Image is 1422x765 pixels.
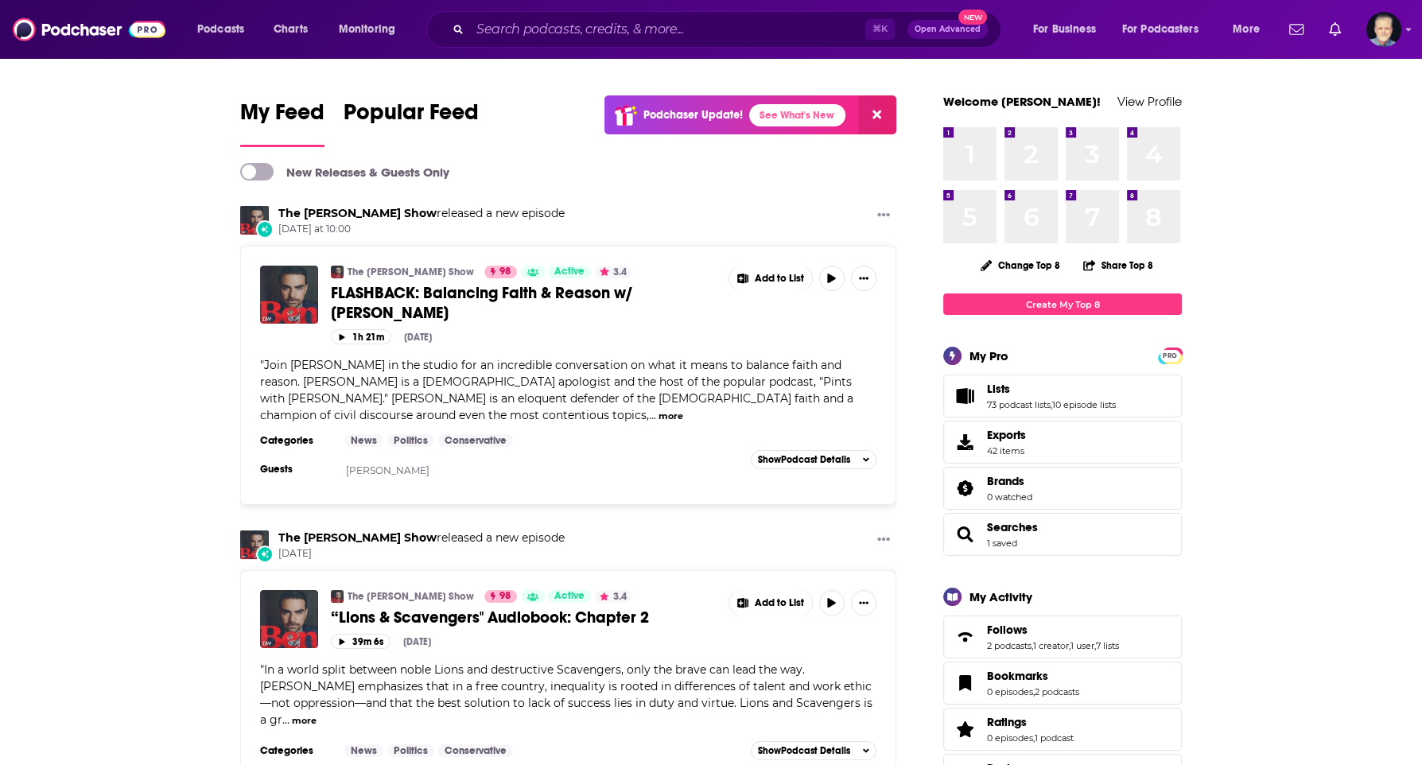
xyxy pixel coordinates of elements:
a: 0 episodes [987,732,1033,744]
button: open menu [1022,17,1116,42]
a: 1 user [1070,640,1094,651]
div: [DATE] [404,332,432,343]
a: View Profile [1117,94,1182,109]
a: News [344,744,383,757]
span: New [958,10,987,25]
span: , [1032,640,1033,651]
span: , [1069,640,1070,651]
a: The [PERSON_NAME] Show [348,266,474,278]
span: For Podcasters [1122,18,1199,41]
a: 98 [484,590,517,603]
input: Search podcasts, credits, & more... [470,17,865,42]
h3: Categories [260,434,332,447]
span: [DATE] [278,547,565,561]
span: In a world split between noble Lions and destructive Scavengers, only the brave can lead the way.... [260,662,872,727]
a: Conservative [438,744,513,757]
h3: Categories [260,744,332,757]
button: open menu [1112,17,1222,42]
a: 1 creator [1033,640,1069,651]
span: Searches [987,520,1038,534]
span: FLASHBACK: Balancing Faith & Reason w/ [PERSON_NAME] [331,283,632,323]
div: New Episode [256,220,274,238]
a: [PERSON_NAME] [346,464,429,476]
button: more [659,410,683,423]
span: Show Podcast Details [758,454,850,465]
span: Ratings [987,715,1027,729]
a: See What's New [749,104,845,126]
button: Show More Button [729,590,812,615]
button: more [292,714,317,728]
button: ShowPodcast Details [751,741,876,760]
a: 10 episode lists [1052,399,1116,410]
span: Brands [987,474,1024,488]
a: Politics [387,434,434,447]
a: The Ben Shapiro Show [331,590,344,603]
button: 1h 21m [331,329,391,344]
span: Charts [274,18,308,41]
span: More [1233,18,1260,41]
span: Bookmarks [987,669,1048,683]
span: " [260,662,872,727]
span: Add to List [755,597,804,609]
div: New Episode [256,546,274,563]
button: open menu [1222,17,1280,42]
a: 0 episodes [987,686,1033,697]
span: Exports [987,428,1026,442]
img: “Lions & Scavengers" Audiobook: Chapter 2 [260,590,318,648]
img: User Profile [1366,12,1401,47]
div: Search podcasts, credits, & more... [441,11,1016,48]
button: 39m 6s [331,634,390,649]
a: PRO [1160,349,1179,361]
a: 2 podcasts [987,640,1032,651]
a: New Releases & Guests Only [240,163,449,181]
span: Searches [943,513,1182,556]
span: " [260,358,853,422]
a: Follows [987,623,1119,637]
a: 73 podcast lists [987,399,1051,410]
span: Bookmarks [943,662,1182,705]
a: My Feed [240,99,324,147]
span: Lists [943,375,1182,417]
button: open menu [186,17,265,42]
span: , [1094,640,1096,651]
span: ⌘ K [865,19,895,40]
div: [DATE] [403,636,431,647]
button: open menu [328,17,416,42]
a: Searches [949,523,981,546]
a: Politics [387,744,434,757]
a: FLASHBACK: Balancing Faith & Reason w/ [PERSON_NAME] [331,283,717,323]
span: ... [649,408,656,422]
a: Create My Top 8 [943,293,1182,315]
span: Logged in as JonesLiterary [1366,12,1401,47]
a: The Ben Shapiro Show [278,206,437,220]
span: 42 items [987,445,1026,456]
span: Brands [943,467,1182,510]
button: 3.4 [595,590,631,603]
img: The Ben Shapiro Show [240,530,269,559]
a: The Ben Shapiro Show [331,266,344,278]
span: [DATE] at 10:00 [278,223,565,236]
button: Open AdvancedNew [907,20,988,39]
button: Show More Button [729,266,812,291]
span: , [1033,732,1035,744]
button: Show profile menu [1366,12,1401,47]
a: Ratings [949,718,981,740]
a: Welcome [PERSON_NAME]! [943,94,1101,109]
a: The Ben Shapiro Show [278,530,437,545]
img: FLASHBACK: Balancing Faith & Reason w/ Matt Fradd [260,266,318,324]
a: Podchaser - Follow, Share and Rate Podcasts [13,14,165,45]
a: Exports [943,421,1182,464]
button: Change Top 8 [971,255,1070,275]
a: Show notifications dropdown [1323,16,1347,43]
a: “Lions & Scavengers" Audiobook: Chapter 2 [331,608,717,627]
span: Follows [987,623,1028,637]
span: My Feed [240,99,324,135]
a: 1 podcast [1035,732,1074,744]
a: Bookmarks [987,669,1079,683]
span: , [1033,686,1035,697]
h3: released a new episode [278,530,565,546]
